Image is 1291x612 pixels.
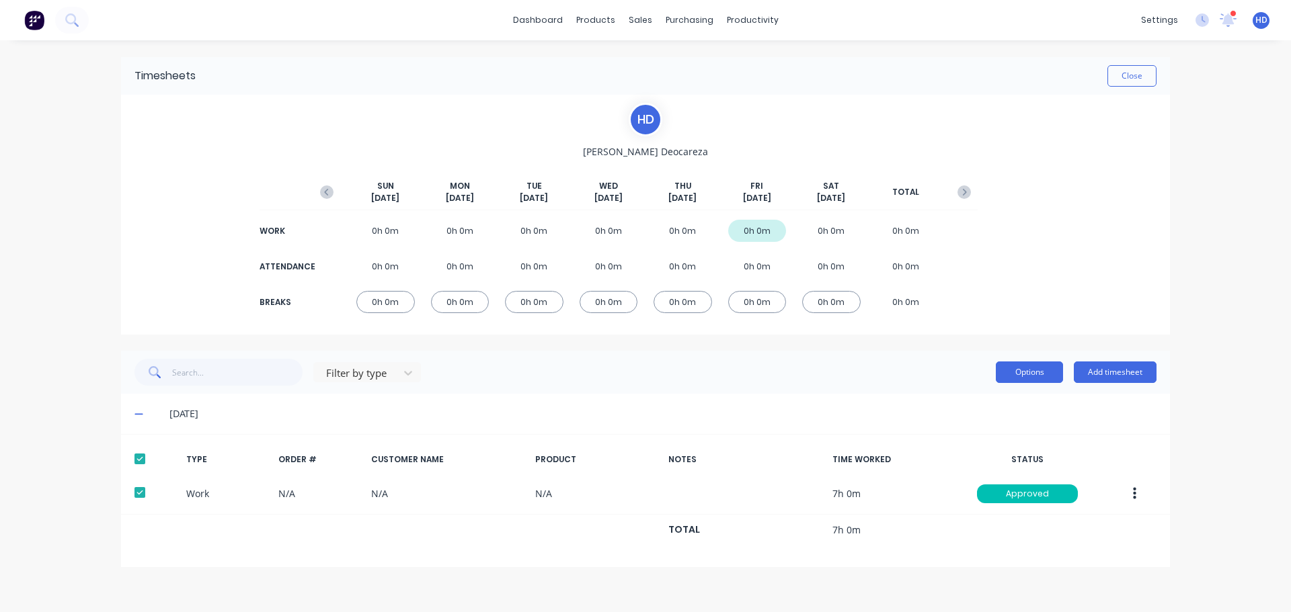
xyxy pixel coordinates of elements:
div: 0h 0m [877,255,935,277]
span: TUE [526,180,542,192]
button: Add timesheet [1074,361,1157,383]
div: STATUS [966,453,1089,466]
span: WED [599,180,618,192]
div: 0h 0m [802,291,861,313]
span: SUN [377,180,394,192]
input: Search... [172,359,303,386]
div: 0h 0m [654,220,712,242]
div: TIME WORKED [832,453,955,466]
div: TYPE [186,453,268,466]
span: [DATE] [743,192,771,204]
div: [DATE] [169,406,1157,421]
div: settings [1134,10,1185,30]
div: CUSTOMER NAME [371,453,524,466]
div: 0h 0m [505,291,563,313]
span: MON [450,180,470,192]
span: [DATE] [594,192,623,204]
div: Approved [977,484,1078,503]
div: 0h 0m [728,291,787,313]
button: Options [996,361,1063,383]
div: 0h 0m [580,291,638,313]
span: [DATE] [446,192,474,204]
div: ATTENDANCE [260,261,313,273]
span: [DATE] [520,192,548,204]
div: 0h 0m [654,255,712,277]
div: PRODUCT [535,453,658,466]
span: [DATE] [817,192,845,204]
div: WORK [260,225,313,237]
div: 0h 0m [580,220,638,242]
div: 0h 0m [580,255,638,277]
a: dashboard [506,10,570,30]
span: [DATE] [371,192,399,204]
span: [PERSON_NAME] Deocareza [583,144,708,159]
div: 0h 0m [356,220,415,242]
div: 0h 0m [728,255,787,277]
div: 0h 0m [802,220,861,242]
img: Factory [24,10,44,30]
div: H D [629,103,662,136]
div: 0h 0m [802,255,861,277]
span: THU [674,180,691,192]
button: Close [1107,65,1157,87]
span: [DATE] [668,192,697,204]
div: 0h 0m [877,220,935,242]
div: 0h 0m [505,220,563,242]
div: BREAKS [260,296,313,308]
span: TOTAL [892,186,919,198]
div: products [570,10,622,30]
div: productivity [720,10,785,30]
div: ORDER # [278,453,360,466]
div: 0h 0m [728,220,787,242]
div: sales [622,10,659,30]
div: 0h 0m [431,255,490,277]
div: Timesheets [134,68,196,84]
span: SAT [823,180,839,192]
span: FRI [750,180,763,192]
span: HD [1255,14,1267,26]
div: 0h 0m [505,255,563,277]
div: NOTES [668,453,822,466]
div: 0h 0m [356,255,415,277]
div: 0h 0m [654,291,712,313]
div: 0h 0m [431,220,490,242]
div: 0h 0m [431,291,490,313]
div: 0h 0m [356,291,415,313]
div: purchasing [659,10,720,30]
div: 0h 0m [877,291,935,313]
